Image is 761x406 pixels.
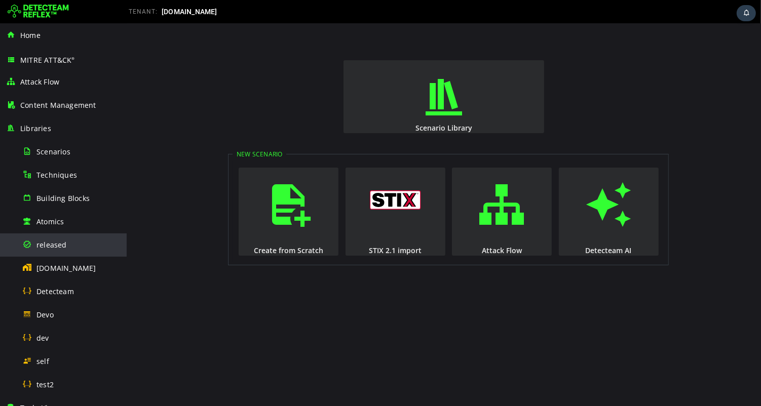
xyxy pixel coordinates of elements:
span: dev [36,333,49,343]
button: Detecteam AI [432,144,532,232]
img: logo_stix.svg [243,167,294,186]
span: Attack Flow [20,77,59,87]
div: Create from Scratch [111,222,213,232]
span: Techniques [36,170,77,180]
span: Scenarios [36,147,70,156]
button: STIX 2.1 import [219,144,319,232]
img: Detecteam logo [8,4,69,20]
span: [DOMAIN_NAME] [36,263,96,273]
span: Detecteam [36,287,74,296]
span: Content Management [20,100,96,110]
span: MITRE ATT&CK [20,55,75,65]
span: test2 [36,380,54,389]
span: Devo [36,310,54,319]
legend: New Scenario [106,127,160,135]
button: Create from Scratch [112,144,212,232]
div: Attack Flow [324,222,426,232]
button: Attack Flow [325,144,425,232]
span: TENANT: [129,8,158,15]
span: released [36,240,67,250]
span: Atomics [36,217,64,226]
span: Home [20,30,41,40]
span: [DOMAIN_NAME] [162,8,217,16]
div: Detecteam AI [431,222,533,232]
div: Task Notifications [737,5,756,21]
span: Libraries [20,124,51,133]
div: STIX 2.1 import [218,222,320,232]
button: Scenario Library [217,37,417,110]
sup: ® [71,56,74,61]
div: Scenario Library [216,100,418,109]
span: Building Blocks [36,193,90,203]
span: self [36,356,49,366]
